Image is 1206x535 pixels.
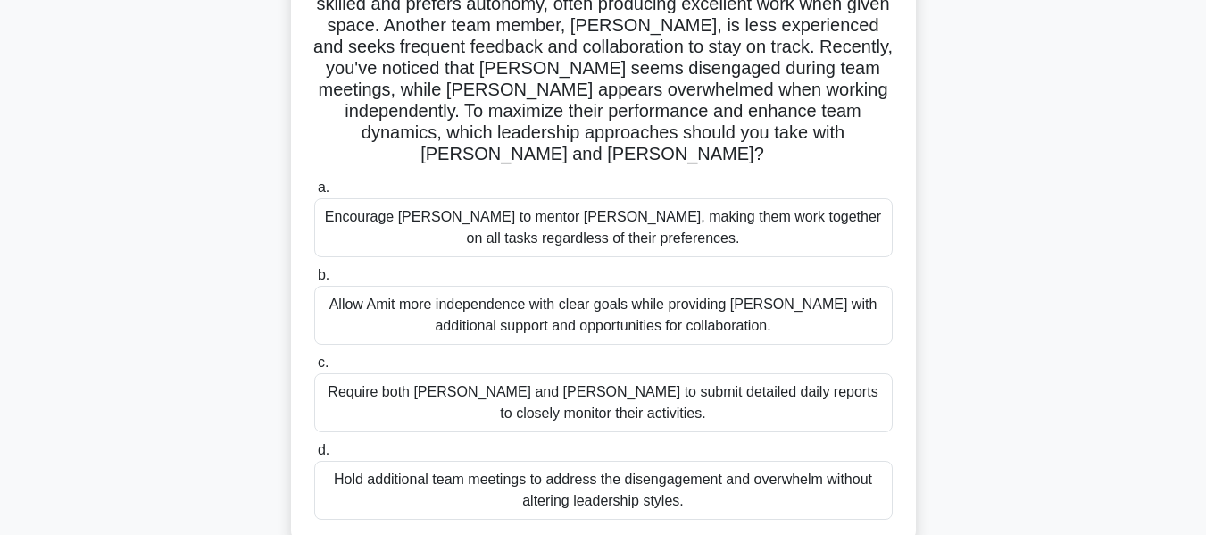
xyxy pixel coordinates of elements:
span: d. [318,442,329,457]
div: Require both [PERSON_NAME] and [PERSON_NAME] to submit detailed daily reports to closely monitor ... [314,373,893,432]
span: b. [318,267,329,282]
span: c. [318,355,329,370]
div: Hold additional team meetings to address the disengagement and overwhelm without altering leaders... [314,461,893,520]
div: Allow Amit more independence with clear goals while providing [PERSON_NAME] with additional suppo... [314,286,893,345]
div: Encourage [PERSON_NAME] to mentor [PERSON_NAME], making them work together on all tasks regardles... [314,198,893,257]
span: a. [318,180,329,195]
